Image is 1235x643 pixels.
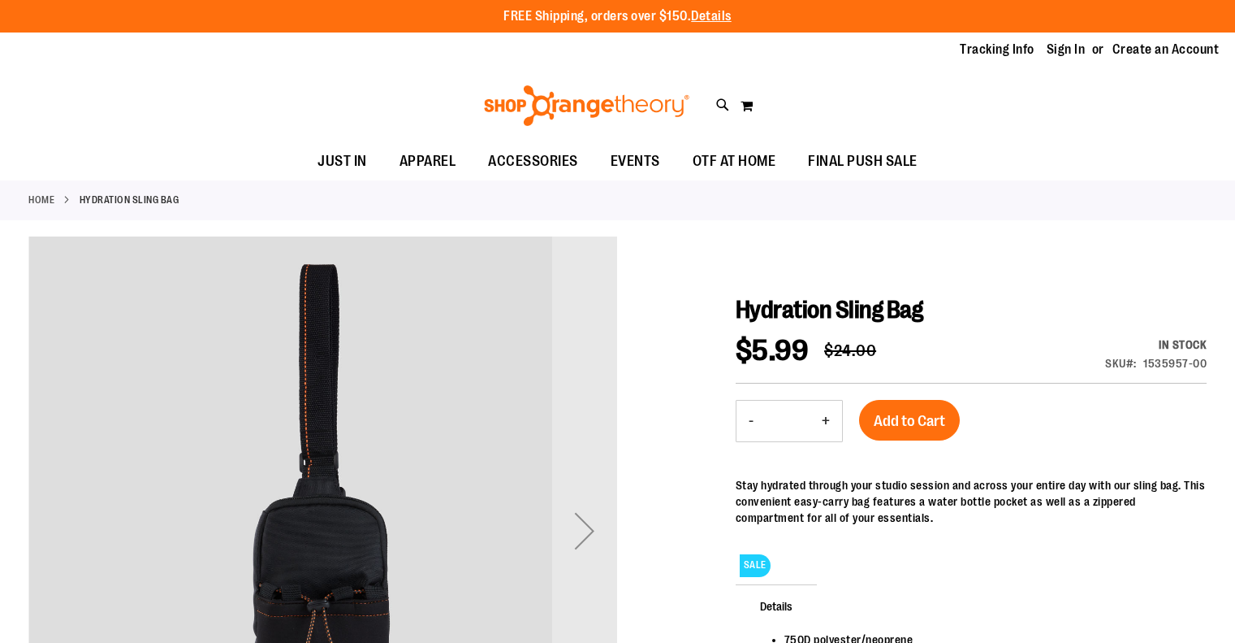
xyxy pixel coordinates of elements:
[1105,357,1137,370] strong: SKU
[736,584,817,627] span: Details
[301,143,383,180] a: JUST IN
[736,401,766,441] button: Decrease product quantity
[594,143,676,180] a: EVENTS
[383,143,473,180] a: APPAREL
[736,334,809,367] span: $5.99
[481,85,692,126] img: Shop Orangetheory
[792,143,934,180] a: FINAL PUSH SALE
[824,341,876,360] span: $24.00
[693,143,776,180] span: OTF AT HOME
[808,143,918,180] span: FINAL PUSH SALE
[1112,41,1220,59] a: Create an Account
[960,41,1034,59] a: Tracking Info
[736,296,923,324] span: Hydration Sling Bag
[28,193,54,207] a: Home
[317,143,367,180] span: JUST IN
[1047,41,1086,59] a: Sign In
[488,143,578,180] span: ACCESSORIES
[503,7,732,26] p: FREE Shipping, orders over $150.
[80,193,179,207] strong: Hydration Sling Bag
[1105,337,1207,353] div: Availability
[736,477,1207,526] div: Stay hydrated through your studio session and across your entire day with our sling bag. This con...
[859,400,960,441] button: Add to Cart
[766,402,810,441] input: Product quantity
[810,401,842,441] button: Increase product quantity
[740,554,771,576] span: SALE
[399,143,456,180] span: APPAREL
[611,143,660,180] span: EVENTS
[676,143,792,180] a: OTF AT HOME
[874,412,945,430] span: Add to Cart
[691,9,732,24] a: Details
[1143,355,1207,371] div: 1535957-00
[472,143,594,180] a: ACCESSORIES
[1159,338,1207,351] span: In stock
